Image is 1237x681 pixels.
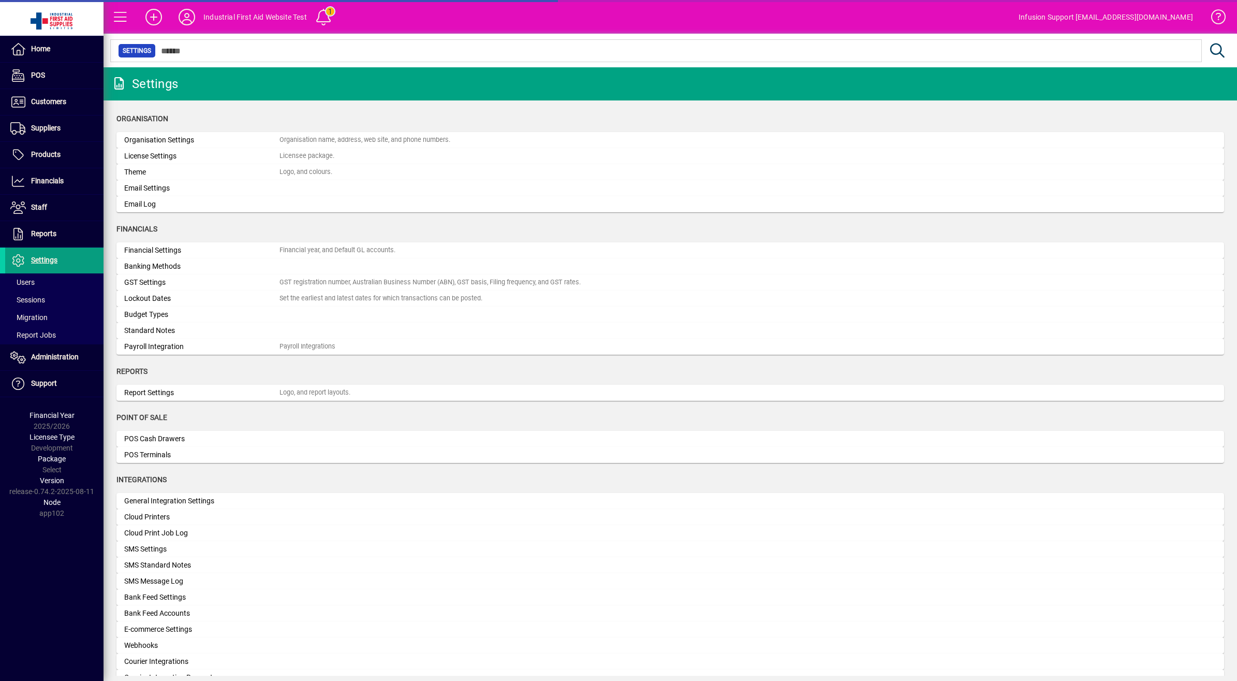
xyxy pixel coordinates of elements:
[43,498,61,506] span: Node
[116,164,1224,180] a: ThemeLogo, and colours.
[116,291,1224,307] a: Lockout DatesSet the earliest and latest dates for which transactions can be posted.
[116,605,1224,621] a: Bank Feed Accounts
[5,89,104,115] a: Customers
[124,656,279,667] div: Courier Integrations
[124,592,279,603] div: Bank Feed Settings
[203,9,307,25] div: Industrial First Aid Website Test
[38,455,66,463] span: Package
[124,433,279,444] div: POS Cash Drawers
[124,496,279,506] div: General Integration Settings
[31,71,45,79] span: POS
[116,114,168,123] span: Organisation
[279,245,395,255] div: Financial year, and Default GL accounts.
[124,293,279,304] div: Lockout Dates
[31,256,57,264] span: Settings
[116,307,1224,323] a: Budget Types
[31,45,50,53] span: Home
[279,167,332,177] div: Logo, and colours.
[124,167,279,178] div: Theme
[116,148,1224,164] a: License SettingsLicensee package.
[5,326,104,344] a: Report Jobs
[124,309,279,320] div: Budget Types
[124,512,279,523] div: Cloud Printers
[124,183,279,194] div: Email Settings
[116,525,1224,541] a: Cloud Print Job Log
[124,277,279,288] div: GST Settings
[10,313,48,322] span: Migration
[116,654,1224,670] a: Courier Integrations
[5,309,104,326] a: Migration
[10,331,56,339] span: Report Jobs
[5,273,104,291] a: Users
[279,151,334,161] div: Licensee package.
[116,323,1224,339] a: Standard Notes
[116,258,1224,274] a: Banking Methods
[31,229,56,238] span: Reports
[31,379,57,387] span: Support
[116,509,1224,525] a: Cloud Printers
[5,371,104,397] a: Support
[123,46,151,56] span: Settings
[137,8,170,26] button: Add
[31,177,64,185] span: Financials
[116,196,1224,212] a: Email Log
[279,342,335,352] div: Payroll Integrations
[116,573,1224,589] a: SMS Message Log
[279,278,581,287] div: GST registration number, Australian Business Number (ABN), GST basis, Filing frequency, and GST r...
[124,261,279,272] div: Banking Methods
[116,557,1224,573] a: SMS Standard Notes
[116,589,1224,605] a: Bank Feed Settings
[279,294,482,303] div: Set the earliest and latest dates for which transactions can be posted.
[124,341,279,352] div: Payroll Integration
[124,608,279,619] div: Bank Feed Accounts
[124,387,279,398] div: Report Settings
[124,135,279,146] div: Organisation Settings
[31,150,61,158] span: Products
[116,339,1224,355] a: Payroll IntegrationPayroll Integrations
[116,447,1224,463] a: POS Terminals
[279,135,450,145] div: Organisation name, address, web site, and phone numbers.
[116,242,1224,258] a: Financial SettingsFinancial year, and Default GL accounts.
[279,388,350,398] div: Logo, and report layouts.
[116,541,1224,557] a: SMS Settings
[31,124,61,132] span: Suppliers
[30,411,75,419] span: Financial Year
[124,450,279,460] div: POS Terminals
[5,36,104,62] a: Home
[5,344,104,370] a: Administration
[124,325,279,336] div: Standard Notes
[31,203,47,211] span: Staff
[124,640,279,651] div: Webhooks
[30,433,75,441] span: Licensee Type
[116,475,167,484] span: Integrations
[1019,9,1193,25] div: Infusion Support [EMAIL_ADDRESS][DOMAIN_NAME]
[5,221,104,247] a: Reports
[124,151,279,162] div: License Settings
[31,353,79,361] span: Administration
[124,528,279,539] div: Cloud Print Job Log
[5,195,104,221] a: Staff
[116,274,1224,291] a: GST SettingsGST registration number, Australian Business Number (ABN), GST basis, Filing frequenc...
[5,63,104,89] a: POS
[116,621,1224,637] a: E-commerce Settings
[116,493,1224,509] a: General Integration Settings
[116,413,167,422] span: Point of Sale
[124,544,279,555] div: SMS Settings
[1203,2,1224,36] a: Knowledge Base
[5,142,104,168] a: Products
[124,245,279,256] div: Financial Settings
[116,385,1224,401] a: Report SettingsLogo, and report layouts.
[116,637,1224,654] a: Webhooks
[170,8,203,26] button: Profile
[5,168,104,194] a: Financials
[31,97,66,106] span: Customers
[116,180,1224,196] a: Email Settings
[116,431,1224,447] a: POS Cash Drawers
[124,624,279,635] div: E-commerce Settings
[116,225,157,233] span: Financials
[10,296,45,304] span: Sessions
[116,132,1224,148] a: Organisation SettingsOrganisation name, address, web site, and phone numbers.
[116,367,148,375] span: Reports
[111,76,178,92] div: Settings
[5,115,104,141] a: Suppliers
